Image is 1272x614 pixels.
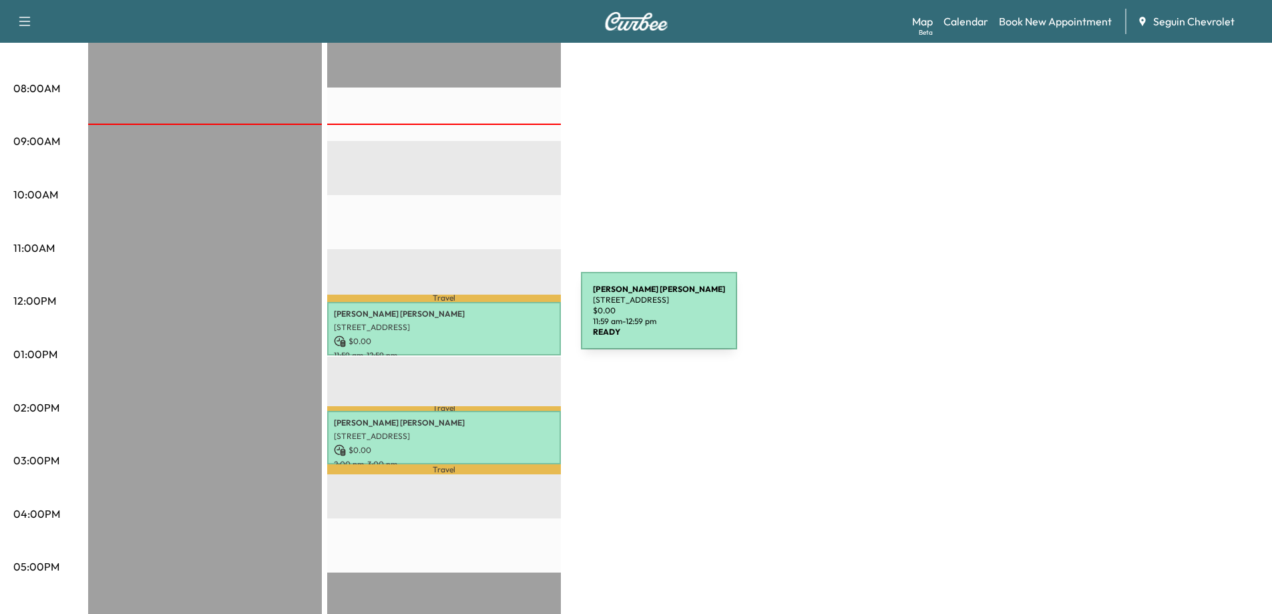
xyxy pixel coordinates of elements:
[334,418,554,428] p: [PERSON_NAME] [PERSON_NAME]
[943,13,988,29] a: Calendar
[13,80,60,96] p: 08:00AM
[999,13,1112,29] a: Book New Appointment
[327,464,561,474] p: Travel
[327,295,561,302] p: Travel
[1153,13,1235,29] span: Seguin Chevrolet
[13,452,59,468] p: 03:00PM
[334,322,554,333] p: [STREET_ADDRESS]
[912,13,933,29] a: MapBeta
[13,240,55,256] p: 11:00AM
[334,309,554,319] p: [PERSON_NAME] [PERSON_NAME]
[13,400,59,416] p: 02:00PM
[604,12,668,31] img: Curbee Logo
[13,559,59,575] p: 05:00PM
[13,186,58,202] p: 10:00AM
[334,350,554,361] p: 11:59 am - 12:59 pm
[13,506,60,522] p: 04:00PM
[919,27,933,37] div: Beta
[13,346,57,362] p: 01:00PM
[13,133,60,149] p: 09:00AM
[334,444,554,456] p: $ 0.00
[334,431,554,442] p: [STREET_ADDRESS]
[334,459,554,470] p: 2:00 pm - 3:00 pm
[13,293,56,309] p: 12:00PM
[334,335,554,347] p: $ 0.00
[327,406,561,411] p: Travel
